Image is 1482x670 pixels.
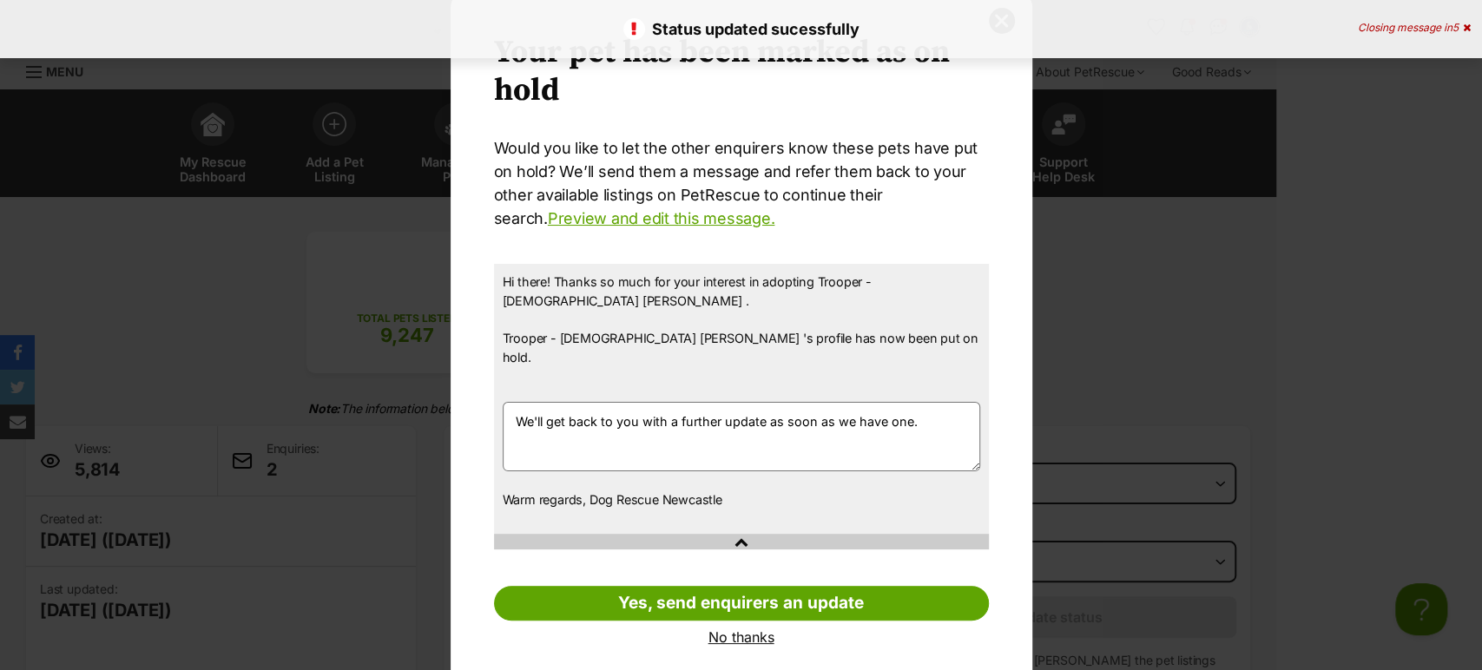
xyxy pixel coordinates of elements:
[494,136,989,230] p: Would you like to let the other enquirers know these pets have put on hold? We’ll send them a mes...
[503,402,980,471] textarea: We'll get back to you with a further update as soon as we have one.
[17,17,1465,41] p: Status updated sucessfully
[503,273,980,385] p: Hi there! Thanks so much for your interest in adopting Trooper - [DEMOGRAPHIC_DATA] [PERSON_NAME]...
[494,34,989,110] h2: Your pet has been marked as on hold
[494,629,989,645] a: No thanks
[494,586,989,621] a: Yes, send enquirers an update
[503,490,980,509] p: Warm regards, Dog Rescue Newcastle
[1452,21,1459,34] span: 5
[548,209,774,227] a: Preview and edit this message.
[1358,22,1471,34] div: Closing message in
